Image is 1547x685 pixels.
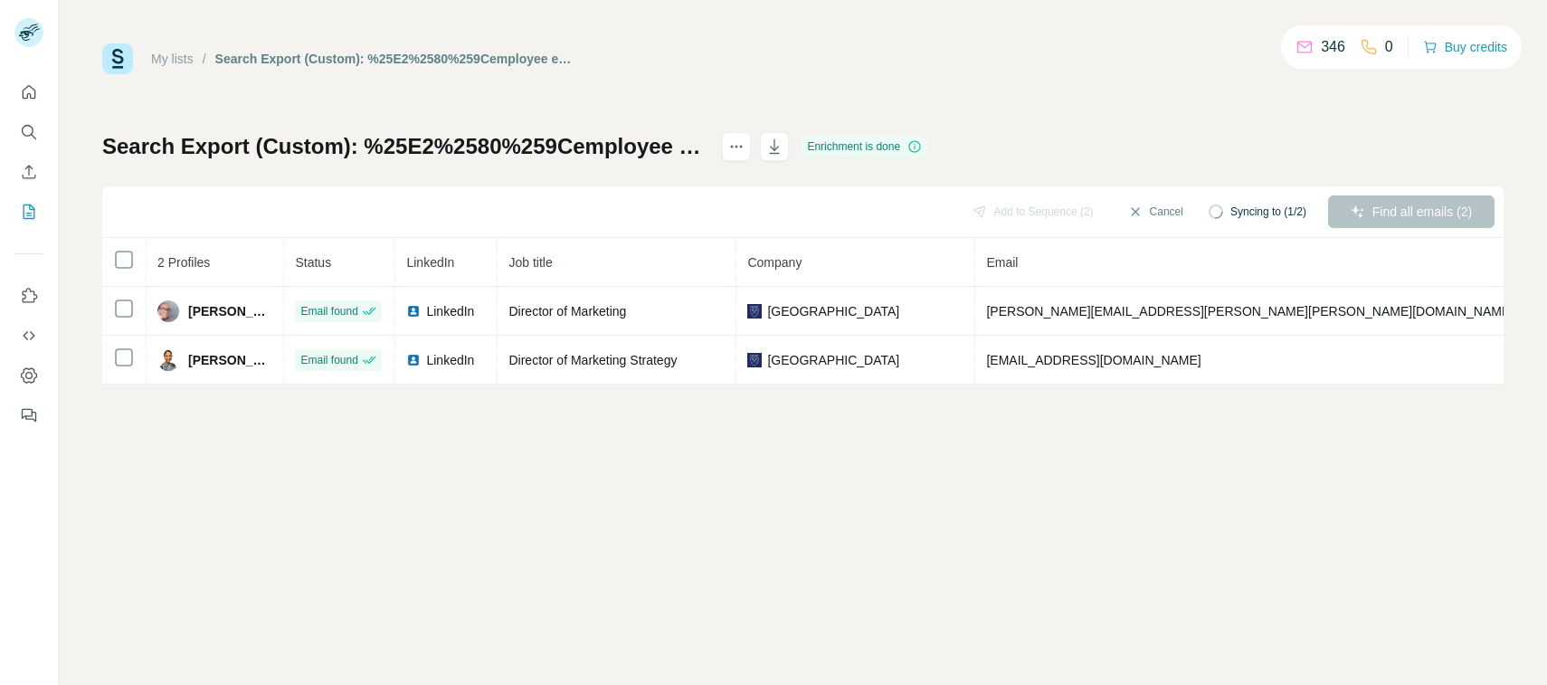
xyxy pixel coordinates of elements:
img: LinkedIn logo [406,353,421,367]
button: Cancel [1115,195,1196,228]
span: Email [986,255,1018,270]
span: [PERSON_NAME] [188,302,272,320]
span: [GEOGRAPHIC_DATA] [767,351,899,369]
span: [EMAIL_ADDRESS][DOMAIN_NAME] [986,353,1201,367]
span: Company [747,255,802,270]
span: [GEOGRAPHIC_DATA] [767,302,899,320]
button: My lists [14,195,43,228]
span: Syncing to (1/2) [1230,204,1306,220]
h1: Search Export (Custom): %25E2%2580%259Cemployee experience%25E2%2580%259D OR %25E2%2580%259Cworkp... [102,132,706,161]
button: Use Surfe API [14,319,43,352]
button: Buy credits [1423,34,1507,60]
a: My lists [151,52,194,66]
button: Enrich CSV [14,156,43,188]
span: LinkedIn [426,351,474,369]
span: Email found [300,352,357,368]
button: Quick start [14,76,43,109]
button: actions [722,132,751,161]
span: 2 Profiles [157,255,210,270]
img: Surfe Logo [102,43,133,74]
span: LinkedIn [406,255,454,270]
button: Use Surfe on LinkedIn [14,280,43,312]
img: Avatar [157,349,179,371]
li: / [203,50,206,68]
span: LinkedIn [426,302,474,320]
span: Director of Marketing Strategy [508,353,677,367]
div: Enrichment is done [802,136,927,157]
img: company-logo [747,353,762,367]
span: Status [295,255,331,270]
button: Search [14,116,43,148]
p: 0 [1385,36,1393,58]
span: Job title [508,255,552,270]
span: [PERSON_NAME] [188,351,272,369]
div: Search Export (Custom): %25E2%2580%259Cemployee experience%25E2%2580%259D OR %25E2%2580%259Cworkp... [215,50,574,68]
img: company-logo [747,304,762,319]
img: LinkedIn logo [406,304,421,319]
p: 346 [1321,36,1345,58]
span: [PERSON_NAME][EMAIL_ADDRESS][PERSON_NAME][PERSON_NAME][DOMAIN_NAME] [986,304,1514,319]
span: Email found [300,303,357,319]
span: Director of Marketing [508,304,626,319]
button: Dashboard [14,359,43,392]
button: Feedback [14,399,43,432]
img: Avatar [157,300,179,322]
